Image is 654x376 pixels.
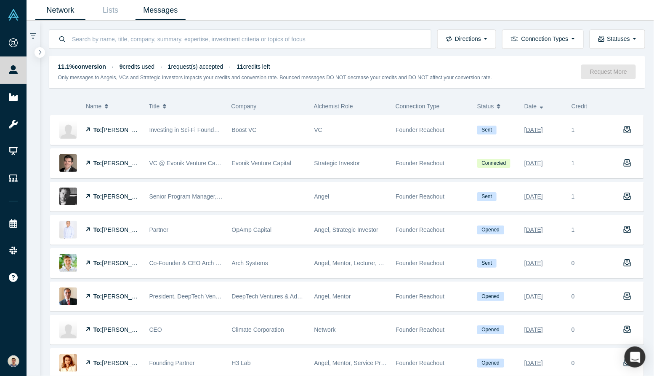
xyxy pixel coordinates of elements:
[8,355,19,367] img: Franco Ciaffone's Account
[572,259,575,268] div: 0
[524,289,543,304] div: [DATE]
[314,360,397,366] span: Angel, Mentor, Service Provider
[396,260,444,266] span: Founder Reachout
[396,103,440,110] span: Connection Type
[93,360,102,366] strong: To:
[477,359,504,368] span: Opened
[102,193,150,200] span: [PERSON_NAME]
[524,123,543,137] div: [DATE]
[168,63,171,70] strong: 1
[437,30,496,49] button: Directions
[149,360,195,366] span: Founding Partner
[477,192,497,201] span: Sent
[572,325,575,334] div: 0
[93,193,102,200] strong: To:
[396,226,444,233] span: Founder Reachout
[572,292,575,301] div: 0
[85,0,136,20] a: Lists
[112,63,114,70] span: ·
[477,97,516,115] button: Status
[572,359,575,368] div: 0
[102,160,150,167] span: [PERSON_NAME]
[149,293,258,300] span: President, DeepTech Ventures & Advisory
[102,126,150,133] span: [PERSON_NAME]
[59,121,77,139] img: Maddie Callander's Profile Image
[232,293,313,300] span: DeepTech Ventures & Advisory
[502,30,583,49] button: Connection Types
[149,226,169,233] span: Partner
[58,75,492,81] small: Only messages to Angels, VCs and Strategic Investors impacts your credits and conversion rate. Bo...
[524,356,543,371] div: [DATE]
[567,115,614,145] div: 1
[314,103,353,110] span: Alchemist Role
[59,354,77,372] img: Anna Gishko's Profile Image
[149,193,278,200] span: Senior Program Manager, Corporate Engineering
[477,226,504,234] span: Opened
[396,360,444,366] span: Founder Reachout
[477,259,497,268] span: Sent
[314,226,379,233] span: Angel, Strategic Investor
[149,126,257,133] span: Investing in Sci-Fi Founders @ Boost VC
[93,326,102,333] strong: To:
[567,149,614,178] div: 1
[396,160,444,167] span: Founder Reachout
[149,160,226,167] span: VC @ Evonik Venture Capital
[590,30,645,49] button: Statuses
[232,260,268,266] span: Arch Systems
[232,226,272,233] span: OpAmp Capital
[149,260,239,266] span: Co-Founder & CEO Arch Systems
[567,215,614,244] div: 1
[477,292,504,301] span: Opened
[314,193,330,200] span: Angel
[396,193,444,200] span: Founder Reachout
[102,260,150,266] span: [PERSON_NAME]
[102,360,150,366] span: [PERSON_NAME]
[572,103,587,110] span: Credit
[102,326,150,333] span: [PERSON_NAME]
[102,226,150,233] span: [PERSON_NAME]
[396,326,444,333] span: Founder Reachout
[93,293,102,300] strong: To:
[102,293,150,300] span: [PERSON_NAME]
[314,326,336,333] span: Network
[149,97,160,115] span: Title
[71,29,422,49] input: Search by name, title, company, summary, expertise, investment criteria or topics of focus
[120,63,123,70] strong: 9
[524,97,563,115] button: Date
[524,189,543,204] div: [DATE]
[314,260,422,266] span: Angel, Mentor, Lecturer, Service Provider
[120,63,154,70] span: credits used
[232,360,251,366] span: H3 Lab
[524,156,543,171] div: [DATE]
[149,326,162,333] span: CEO
[59,321,77,338] img: David Friedberg's Profile Image
[59,254,77,272] img: Andrew Scheuermann's Profile Image
[232,126,257,133] span: Boost VC
[93,260,102,266] strong: To:
[232,160,292,167] span: Evonik Venture Capital
[232,326,284,333] span: Climate Corporation
[237,63,270,70] span: credits left
[477,159,510,168] span: Connected
[477,126,497,134] span: Sent
[86,97,101,115] span: Name
[160,63,162,70] span: ·
[477,325,504,334] span: Opened
[396,126,444,133] span: Founder Reachout
[229,63,231,70] span: ·
[396,293,444,300] span: Founder Reachout
[524,322,543,337] div: [DATE]
[59,154,77,172] img: Tom Gwinn's Profile Image
[93,126,102,133] strong: To:
[93,226,102,233] strong: To:
[237,63,243,70] strong: 11
[35,0,85,20] a: Network
[168,63,223,70] span: request(s) accepted
[136,0,186,20] a: Messages
[314,126,322,133] span: VC
[59,221,77,239] img: Carson Tang's Profile Image
[524,256,543,271] div: [DATE]
[524,97,537,115] span: Date
[59,287,77,305] img: Shrikant Lohokare's Profile Image
[8,9,19,21] img: Alchemist Vault Logo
